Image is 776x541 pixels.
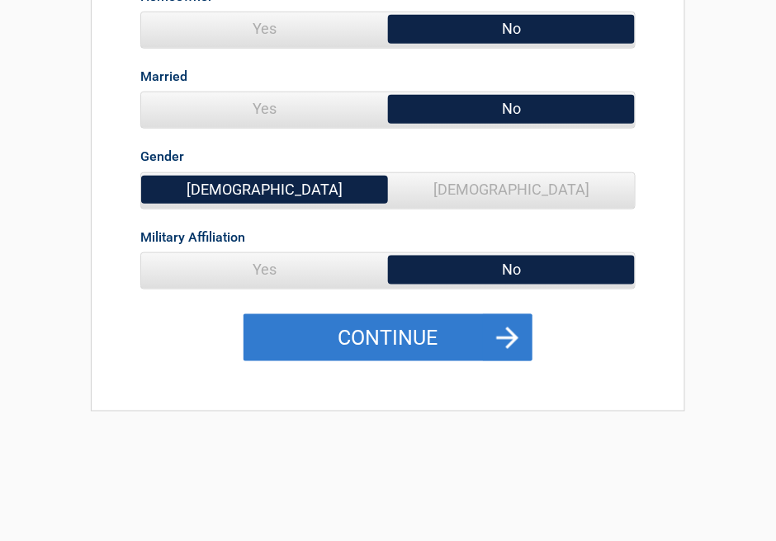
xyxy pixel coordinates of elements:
[141,92,388,125] span: Yes
[244,314,532,362] button: Continue
[140,226,245,248] label: Military Affiliation
[388,12,635,45] span: No
[388,92,635,125] span: No
[141,173,388,206] span: [DEMOGRAPHIC_DATA]
[141,12,388,45] span: Yes
[140,145,184,167] label: Gender
[141,253,388,286] span: Yes
[388,173,635,206] span: [DEMOGRAPHIC_DATA]
[388,253,635,286] span: No
[140,65,187,87] label: Married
